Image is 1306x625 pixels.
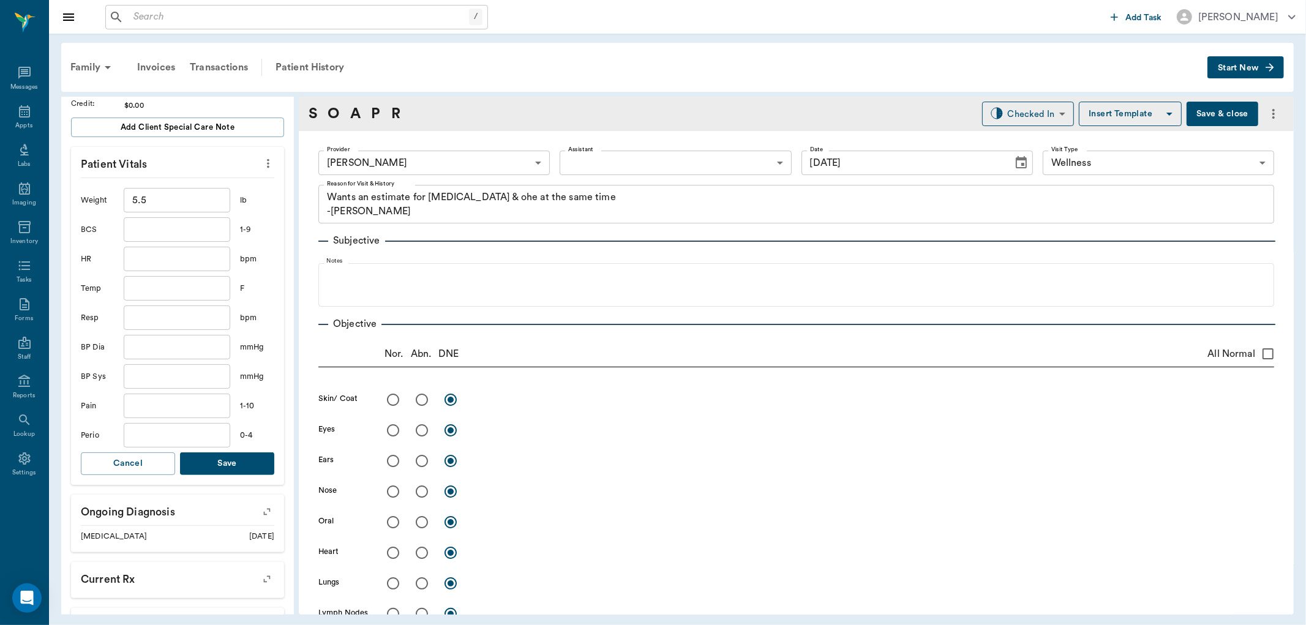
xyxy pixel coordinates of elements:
div: Weight [81,195,114,206]
button: Save [180,452,274,475]
label: Ears [318,454,334,465]
div: BP Dia [81,342,114,353]
div: 1-10 [240,400,274,412]
input: Search [129,9,469,26]
p: Abn. [411,346,432,361]
div: Forms [15,314,33,323]
label: Eyes [318,424,335,435]
button: more [258,153,278,174]
div: Temp [81,283,114,294]
div: Family [63,53,122,82]
div: $0.00 [124,100,284,111]
button: Save & close [1187,102,1258,126]
label: Skin/ Coat [318,393,358,404]
button: Choose date, selected date is Aug 25, 2025 [1009,151,1034,175]
label: Date [810,145,823,154]
span: Add client Special Care Note [121,121,235,134]
p: Nor. [385,346,403,361]
div: Open Intercom Messenger [12,583,42,613]
div: BCS [81,224,114,236]
button: Start New [1207,56,1284,79]
div: Resp [81,312,114,324]
button: Add client Special Care Note [71,118,284,137]
button: Insert Template [1079,102,1182,126]
label: Heart [318,546,339,557]
a: P [371,103,380,125]
div: [MEDICAL_DATA] [81,531,147,542]
div: [PERSON_NAME] [318,151,550,175]
div: BP Sys [81,371,114,383]
a: R [391,103,400,125]
div: 0-4 [240,430,274,441]
div: Perio [81,430,114,441]
a: S [309,103,317,125]
textarea: Wants an estimate for [MEDICAL_DATA] & ohe at the same time -[PERSON_NAME] [327,190,1266,219]
div: Messages [10,83,39,92]
div: / [469,9,482,25]
div: Labs [18,160,31,169]
a: Invoices [130,53,182,82]
p: Patient Vitals [71,147,284,178]
div: bpm [240,312,274,324]
div: Credit : [71,98,124,109]
button: more [1263,103,1284,124]
label: Lungs [318,577,340,588]
button: [PERSON_NAME] [1167,6,1305,28]
div: Pain [81,400,114,412]
div: Tasks [17,275,32,285]
p: Subjective [328,233,385,248]
label: Oral [318,515,334,526]
div: Staff [18,353,31,362]
label: Visit Type [1051,145,1078,154]
div: F [240,283,274,294]
label: Nose [318,485,337,496]
button: Close drawer [56,5,81,29]
div: Inventory [10,237,38,246]
div: bpm [240,253,274,265]
div: Wellness [1043,151,1274,175]
a: Transactions [182,53,255,82]
label: Reason for Visit & History [327,179,394,188]
div: Lookup [13,430,35,439]
label: Provider [327,145,350,154]
p: Objective [328,316,381,331]
label: Lymph Nodes [318,607,368,618]
a: O [328,103,339,125]
div: Imaging [12,198,36,208]
button: Add Task [1106,6,1167,28]
span: All Normal [1207,346,1255,361]
a: A [350,103,361,125]
input: MM/DD/YYYY [801,151,1005,175]
div: Checked In [1008,107,1055,121]
label: Notes [326,257,343,266]
div: mmHg [240,342,274,353]
div: lb [240,195,274,206]
label: Assistant [568,145,593,154]
div: Settings [12,468,37,477]
div: Reports [13,391,36,400]
div: HR [81,253,114,265]
p: DNE [438,346,459,361]
div: Appts [15,121,32,130]
div: mmHg [240,371,274,383]
div: 1-9 [240,224,274,236]
a: Patient History [268,53,351,82]
button: Cancel [81,452,175,475]
div: [DATE] [249,531,274,542]
p: Ongoing diagnosis [71,495,284,525]
div: [PERSON_NAME] [1198,10,1278,24]
p: Current Rx [71,562,284,593]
